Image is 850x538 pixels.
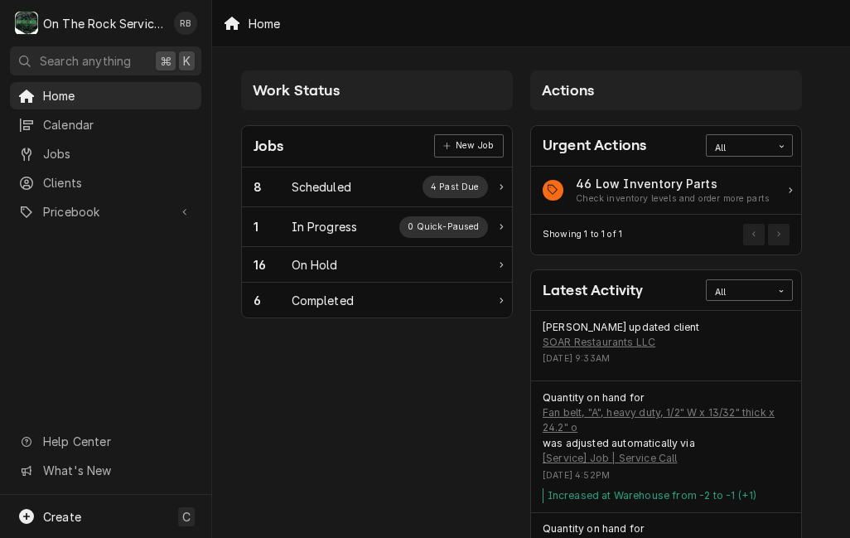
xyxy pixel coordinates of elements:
span: Home [43,87,193,104]
div: Card Header [531,126,801,167]
div: Card Link Button [434,134,504,158]
span: C [182,508,191,526]
div: Card Title [254,135,284,158]
div: Action Item Title [576,175,770,192]
div: Work Status Supplemental Data [399,216,488,238]
div: Work Status Title [292,218,358,235]
a: Fan belt, "A", heavy duty, 1/2" W x 13/32" thick x 24.2" o [543,405,790,436]
div: Card Data [531,167,801,216]
div: Event [531,311,801,381]
div: Card Title [543,134,646,157]
div: Work Status Count [254,178,292,196]
div: Card Footer: Pagination [531,215,801,254]
span: What's New [43,462,191,479]
div: Work Status Count [254,218,292,235]
div: Event Message [543,488,790,503]
a: Clients [10,169,201,196]
span: Actions [542,82,594,99]
div: Event Details [543,320,790,372]
div: Card: Jobs [241,125,513,319]
div: Work Status Count [254,292,292,309]
div: Card Data Filter Control [706,279,793,301]
div: Event Timestamp [543,352,790,366]
span: Work Status [253,82,340,99]
span: Clients [43,174,193,191]
div: O [15,12,38,35]
a: Jobs [10,140,201,167]
span: Create [43,510,81,524]
div: Work Status Count [254,256,292,274]
div: Card Column Header [241,70,513,110]
button: Search anything⌘K [10,46,201,75]
div: Card Column Header [530,70,802,110]
span: Search anything [40,52,131,70]
span: Pricebook [43,203,168,221]
div: On The Rock Services [43,15,165,32]
div: Event Details [543,390,790,504]
div: Event [531,381,801,513]
a: Action Item [531,167,801,216]
div: Card: Urgent Actions [530,125,802,255]
div: Work Status Title [292,292,354,309]
a: Work Status [242,247,512,283]
a: Calendar [10,111,201,138]
a: Work Status [242,283,512,317]
div: RB [174,12,197,35]
div: Card Data Filter Control [706,134,793,156]
div: Action Item Suggestion [576,192,770,206]
a: Go to Pricebook [10,198,201,225]
a: Work Status [242,167,512,207]
a: Go to Help Center [10,428,201,455]
span: Jobs [43,145,193,162]
div: Work Status Title [292,178,351,196]
div: Event String [543,320,790,351]
span: K [183,52,191,70]
div: Card Header [242,126,512,167]
a: Home [10,82,201,109]
span: ⌘ [160,52,171,70]
div: All [715,142,763,155]
a: [Service] Job | Service Call [543,451,677,466]
button: Go to Previous Page [743,224,765,245]
span: Calendar [43,116,193,133]
div: On The Rock Services's Avatar [15,12,38,35]
div: Card Column Content [241,110,513,318]
div: Pagination Controls [741,224,790,245]
div: Card Title [543,279,643,302]
div: Card Data [242,167,512,318]
div: Work Status Title [292,256,338,274]
div: Current Page Details [543,228,622,241]
div: Work Status Supplemental Data [423,176,489,197]
div: Event Timestamp [543,469,790,482]
a: Work Status [242,207,512,247]
div: Ray Beals's Avatar [174,12,197,35]
span: Help Center [43,433,191,450]
button: Go to Next Page [768,224,790,245]
div: Card Header [531,270,801,311]
a: Go to What's New [10,457,201,484]
a: New Job [434,134,504,158]
div: All [715,286,763,299]
div: Event String [543,390,790,467]
a: SOAR Restaurants LLC [543,335,655,350]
